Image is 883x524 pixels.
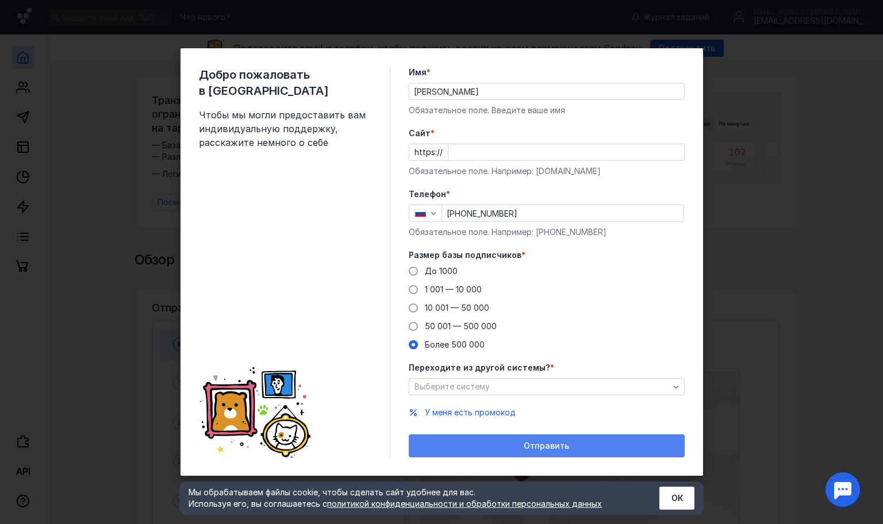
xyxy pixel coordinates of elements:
[409,67,427,78] span: Имя
[409,128,431,139] span: Cайт
[199,108,371,149] span: Чтобы мы могли предоставить вам индивидуальную поддержку, расскажите немного о себе
[409,188,446,200] span: Телефон
[409,226,685,238] div: Обязательное поле. Например: [PHONE_NUMBER]
[327,499,602,508] a: политикой конфиденциальности и обработки персональных данных
[425,340,485,349] span: Более 500 000
[425,407,516,417] span: У меня есть промокод
[524,441,569,451] span: Отправить
[409,434,685,457] button: Отправить
[425,407,516,418] button: У меня есть промокод
[409,378,685,395] button: Выберите систему
[425,266,458,276] span: До 1000
[199,67,371,99] span: Добро пожаловать в [GEOGRAPHIC_DATA]
[425,284,482,294] span: 1 001 — 10 000
[425,303,489,313] span: 10 001 — 50 000
[409,362,550,373] span: Переходите из другой системы?
[189,487,631,510] div: Мы обрабатываем файлы cookie, чтобы сделать сайт удобнее для вас. Используя его, вы соглашаетесь c
[425,321,497,331] span: 50 001 — 500 000
[414,382,490,391] span: Выберите систему
[409,165,685,177] div: Обязательное поле. Например: [DOMAIN_NAME]
[659,487,694,510] button: ОК
[409,105,685,116] div: Обязательное поле. Введите ваше имя
[409,249,521,261] span: Размер базы подписчиков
